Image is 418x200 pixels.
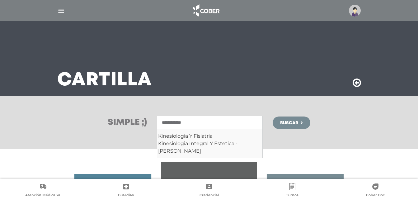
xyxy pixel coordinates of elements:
a: Cober Doc [334,183,417,199]
a: Atención Médica Ya [1,183,84,199]
img: profile-placeholder.svg [349,5,361,17]
img: Cober_menu-lines-white.svg [57,7,65,15]
a: Credencial [167,183,251,199]
span: Guardias [118,193,134,198]
a: Guardias [84,183,167,199]
h3: Simple ;) [108,118,147,127]
span: Cober Doc [366,193,385,198]
span: Credencial [200,193,219,198]
span: Turnos [286,193,298,198]
span: Atención Médica Ya [25,193,60,198]
a: Turnos [251,183,334,199]
h3: Cartilla [57,72,152,88]
img: logo_cober_home-white.png [190,3,222,18]
span: Buscar [280,121,298,125]
div: Kinesiologia Integral Y Estetica - [PERSON_NAME] [158,140,261,155]
div: Kinesiologia Y Fisiatria [158,132,261,140]
button: Buscar [273,117,310,129]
